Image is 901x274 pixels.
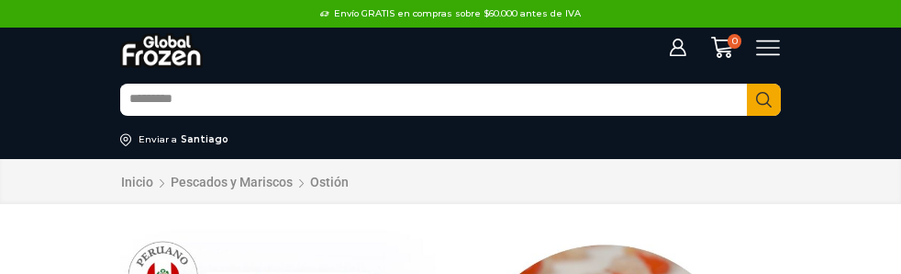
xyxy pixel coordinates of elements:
[701,36,741,59] a: 0
[139,133,177,146] div: Enviar a
[120,173,350,190] nav: Breadcrumb
[120,175,154,189] a: Inicio
[170,175,294,189] a: Pescados y Mariscos
[120,133,139,146] img: address-field-icon.svg
[181,133,228,146] div: Santiago
[309,175,350,189] a: Ostión
[747,84,781,116] button: Search button
[728,34,742,49] span: 0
